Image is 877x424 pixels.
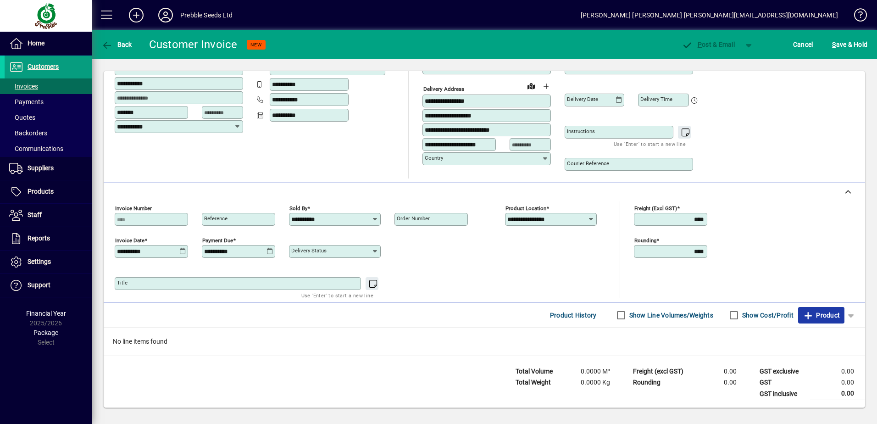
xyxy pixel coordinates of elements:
[99,36,134,53] button: Back
[115,237,144,244] mat-label: Invoice date
[5,94,92,110] a: Payments
[28,281,50,289] span: Support
[640,96,672,102] mat-label: Delivery time
[425,155,443,161] mat-label: Country
[28,63,59,70] span: Customers
[628,377,693,388] td: Rounding
[149,37,238,52] div: Customer Invoice
[5,204,92,227] a: Staff
[9,145,63,152] span: Communications
[180,8,233,22] div: Prebble Seeds Ltd
[798,307,844,324] button: Product
[634,237,656,244] mat-label: Rounding
[810,377,865,388] td: 0.00
[92,36,142,53] app-page-header-button: Back
[9,129,47,137] span: Backorders
[566,377,621,388] td: 0.0000 Kg
[28,39,44,47] span: Home
[9,114,35,121] span: Quotes
[682,41,735,48] span: ost & Email
[830,36,870,53] button: Save & Hold
[5,32,92,55] a: Home
[202,237,233,244] mat-label: Payment due
[524,78,538,93] a: View on map
[567,160,609,167] mat-label: Courier Reference
[581,8,838,22] div: [PERSON_NAME] [PERSON_NAME] [PERSON_NAME][EMAIL_ADDRESS][DOMAIN_NAME]
[5,125,92,141] a: Backorders
[101,41,132,48] span: Back
[28,234,50,242] span: Reports
[26,310,66,317] span: Financial Year
[397,215,430,222] mat-label: Order number
[122,7,151,23] button: Add
[151,7,180,23] button: Profile
[115,205,152,212] mat-label: Invoice number
[755,377,810,388] td: GST
[5,157,92,180] a: Suppliers
[5,110,92,125] a: Quotes
[511,366,566,377] td: Total Volume
[627,311,713,320] label: Show Line Volumes/Weights
[505,205,546,212] mat-label: Product location
[698,41,702,48] span: P
[614,139,686,149] mat-hint: Use 'Enter' to start a new line
[566,366,621,377] td: 0.0000 M³
[5,180,92,203] a: Products
[832,41,836,48] span: S
[204,215,228,222] mat-label: Reference
[5,251,92,273] a: Settings
[289,205,307,212] mat-label: Sold by
[693,366,748,377] td: 0.00
[755,388,810,400] td: GST inclusive
[550,308,597,323] span: Product History
[567,128,595,134] mat-label: Instructions
[634,205,677,212] mat-label: Freight (excl GST)
[546,307,600,324] button: Product History
[250,42,262,48] span: NEW
[847,2,866,32] a: Knowledge Base
[291,247,327,254] mat-label: Delivery status
[5,227,92,250] a: Reports
[628,366,693,377] td: Freight (excl GST)
[832,37,867,52] span: ave & Hold
[803,308,840,323] span: Product
[693,377,748,388] td: 0.00
[33,329,58,336] span: Package
[28,258,51,265] span: Settings
[677,36,739,53] button: Post & Email
[740,311,794,320] label: Show Cost/Profit
[9,83,38,90] span: Invoices
[511,377,566,388] td: Total Weight
[5,141,92,156] a: Communications
[28,211,42,218] span: Staff
[117,279,128,286] mat-label: Title
[793,37,813,52] span: Cancel
[9,98,44,106] span: Payments
[567,96,598,102] mat-label: Delivery date
[104,328,865,356] div: No line items found
[810,366,865,377] td: 0.00
[5,274,92,297] a: Support
[810,388,865,400] td: 0.00
[538,79,553,94] button: Choose address
[791,36,816,53] button: Cancel
[28,188,54,195] span: Products
[301,290,373,301] mat-hint: Use 'Enter' to start a new line
[5,78,92,94] a: Invoices
[755,366,810,377] td: GST exclusive
[28,164,54,172] span: Suppliers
